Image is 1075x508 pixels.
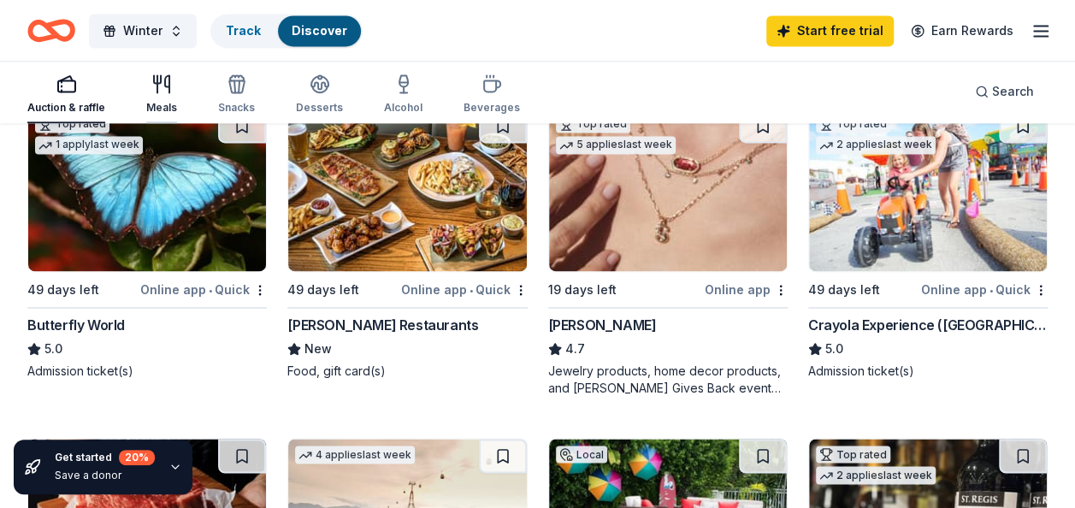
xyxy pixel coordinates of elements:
[766,15,894,46] a: Start free trial
[549,109,787,271] img: Image for Kendra Scott
[35,136,143,154] div: 1 apply last week
[35,115,109,133] div: Top rated
[288,109,526,271] img: Image for Thompson Restaurants
[287,363,527,380] div: Food, gift card(s)
[27,280,99,300] div: 49 days left
[146,101,177,115] div: Meals
[27,101,105,115] div: Auction & raffle
[55,450,155,465] div: Get started
[556,115,630,133] div: Top rated
[218,101,255,115] div: Snacks
[825,339,843,359] span: 5.0
[287,315,478,335] div: [PERSON_NAME] Restaurants
[295,446,415,464] div: 4 applies last week
[28,109,266,271] img: Image for Butterfly World
[565,339,585,359] span: 4.7
[287,108,527,380] a: Image for Thompson Restaurants49 days leftOnline app•Quick[PERSON_NAME] RestaurantsNewFood, gift ...
[816,466,936,484] div: 2 applies last week
[292,23,347,38] a: Discover
[287,280,359,300] div: 49 days left
[816,136,936,154] div: 2 applies last week
[470,283,473,297] span: •
[556,446,607,463] div: Local
[226,23,261,38] a: Track
[808,280,880,300] div: 49 days left
[55,469,155,482] div: Save a donor
[548,363,788,397] div: Jewelry products, home decor products, and [PERSON_NAME] Gives Back event in-store or online (or ...
[27,67,105,123] button: Auction & raffle
[123,21,162,41] span: Winter
[901,15,1024,46] a: Earn Rewards
[808,108,1048,380] a: Image for Crayola Experience (Orlando)Top rated2 applieslast week49 days leftOnline app•QuickCray...
[209,283,212,297] span: •
[27,363,267,380] div: Admission ticket(s)
[548,280,617,300] div: 19 days left
[816,115,890,133] div: Top rated
[119,450,155,465] div: 20 %
[146,67,177,123] button: Meals
[27,315,125,335] div: Butterfly World
[816,446,890,463] div: Top rated
[548,315,657,335] div: [PERSON_NAME]
[384,101,422,115] div: Alcohol
[808,363,1048,380] div: Admission ticket(s)
[548,108,788,397] a: Image for Kendra ScottTop rated5 applieslast week19 days leftOnline app[PERSON_NAME]4.7Jewelry pr...
[44,339,62,359] span: 5.0
[218,67,255,123] button: Snacks
[401,279,528,300] div: Online app Quick
[808,315,1048,335] div: Crayola Experience ([GEOGRAPHIC_DATA])
[809,109,1047,271] img: Image for Crayola Experience (Orlando)
[210,14,363,48] button: TrackDiscover
[296,67,343,123] button: Desserts
[961,74,1048,109] button: Search
[464,101,520,115] div: Beverages
[304,339,332,359] span: New
[89,14,197,48] button: Winter
[556,136,676,154] div: 5 applies last week
[992,81,1034,102] span: Search
[921,279,1048,300] div: Online app Quick
[464,67,520,123] button: Beverages
[384,67,422,123] button: Alcohol
[296,101,343,115] div: Desserts
[989,283,993,297] span: •
[705,279,788,300] div: Online app
[27,108,267,380] a: Image for Butterfly WorldTop rated1 applylast week49 days leftOnline app•QuickButterfly World5.0A...
[27,10,75,50] a: Home
[140,279,267,300] div: Online app Quick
